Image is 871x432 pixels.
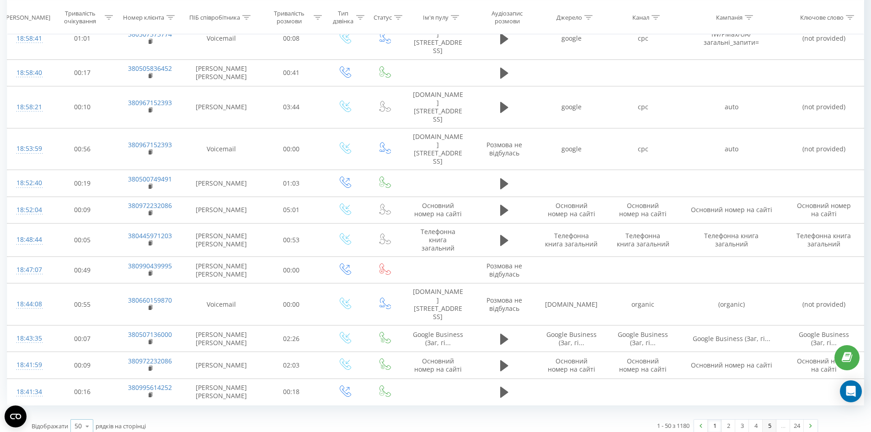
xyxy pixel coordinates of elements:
[32,422,68,430] span: Відображати
[16,231,40,249] div: 18:48:44
[404,86,472,128] td: [DOMAIN_NAME] [STREET_ADDRESS]
[784,197,864,223] td: Основний номер на сайті
[258,86,325,128] td: 03:44
[16,383,40,401] div: 18:41:34
[16,64,40,82] div: 18:58:40
[679,197,784,223] td: Основний номер на сайті
[258,325,325,352] td: 02:26
[657,421,689,430] div: 1 - 50 з 1180
[128,261,172,270] a: 380990439995
[128,357,172,365] a: 380972232086
[607,283,679,325] td: organic
[16,330,40,347] div: 18:43:35
[258,59,325,86] td: 00:41
[184,223,258,257] td: [PERSON_NAME] [PERSON_NAME]
[607,197,679,223] td: Основний номер на сайті
[16,174,40,192] div: 18:52:40
[16,201,40,219] div: 18:52:04
[258,257,325,283] td: 00:00
[679,223,784,257] td: Телефонна книга загальний
[258,283,325,325] td: 00:00
[49,379,116,405] td: 00:16
[404,223,472,257] td: Телефонна книга загальний
[128,296,172,304] a: 380660159870
[679,283,784,325] td: (organic)
[679,86,784,128] td: auto
[258,223,325,257] td: 00:53
[128,64,172,73] a: 380505836452
[5,405,27,427] button: Open CMP widget
[16,295,40,313] div: 18:44:08
[49,17,116,59] td: 01:01
[423,13,449,21] div: Ім'я пулу
[607,17,679,59] td: cpc
[128,98,172,107] a: 380967152393
[49,59,116,86] td: 00:17
[486,261,522,278] span: Розмова не відбулась
[128,330,172,339] a: 380507136000
[189,13,240,21] div: ПІБ співробітника
[123,13,164,21] div: Номер клієнта
[556,13,582,21] div: Джерело
[49,197,116,223] td: 00:09
[404,128,472,170] td: [DOMAIN_NAME] [STREET_ADDRESS]
[184,86,258,128] td: [PERSON_NAME]
[16,140,40,158] div: 18:53:59
[49,325,116,352] td: 00:07
[800,13,844,21] div: Ключове слово
[128,231,172,240] a: 380445971203
[374,13,392,21] div: Статус
[16,30,40,48] div: 18:58:41
[184,325,258,352] td: [PERSON_NAME] [PERSON_NAME]
[258,352,325,379] td: 02:03
[607,128,679,170] td: cpc
[258,17,325,59] td: 00:08
[716,13,743,21] div: Кампанія
[784,283,864,325] td: (not provided)
[404,197,472,223] td: Основний номер на сайті
[607,352,679,379] td: Основний номер на сайті
[184,128,258,170] td: Voicemail
[128,140,172,149] a: 380967152393
[184,352,258,379] td: [PERSON_NAME]
[4,13,50,21] div: [PERSON_NAME]
[536,223,607,257] td: Телефонна книга загальний
[618,330,668,347] span: Google Business (Заг, гі...
[184,197,258,223] td: [PERSON_NAME]
[840,380,862,402] div: Open Intercom Messenger
[536,283,607,325] td: [DOMAIN_NAME]
[784,223,864,257] td: Телефонна книга загальний
[49,257,116,283] td: 00:49
[96,422,146,430] span: рядків на сторінці
[784,86,864,128] td: (not provided)
[184,257,258,283] td: [PERSON_NAME] [PERSON_NAME]
[258,197,325,223] td: 05:01
[536,352,607,379] td: Основний номер на сайті
[128,175,172,183] a: 380500749491
[58,10,103,25] div: Тривалість очікування
[536,128,607,170] td: google
[413,330,463,347] span: Google Business (Заг, гі...
[481,10,534,25] div: Аудіозапис розмови
[607,86,679,128] td: cpc
[607,223,679,257] td: Телефонна книга загальний
[49,170,116,197] td: 00:19
[184,17,258,59] td: Voicemail
[184,283,258,325] td: Voicemail
[486,140,522,157] span: Розмова не відбулась
[16,261,40,279] div: 18:47:07
[258,170,325,197] td: 01:03
[49,223,116,257] td: 00:05
[258,128,325,170] td: 00:00
[258,379,325,405] td: 00:18
[679,352,784,379] td: Основний номер на сайті
[128,383,172,392] a: 380995614252
[486,296,522,313] span: Розмова не відбулась
[75,421,82,431] div: 50
[693,334,770,343] span: Google Business (Заг, гі...
[784,17,864,59] td: (not provided)
[49,283,116,325] td: 00:55
[404,17,472,59] td: [DOMAIN_NAME] [STREET_ADDRESS]
[799,330,849,347] span: Google Business (Заг, гі...
[16,98,40,116] div: 18:58:21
